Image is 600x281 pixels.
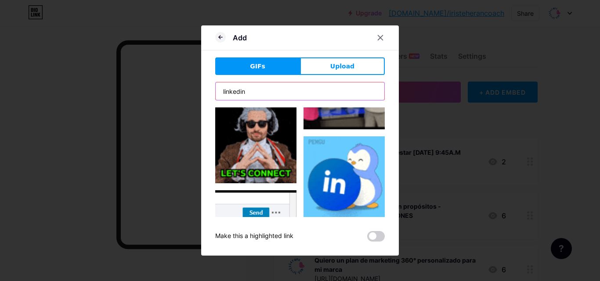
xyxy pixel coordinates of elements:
input: Search [216,82,384,100]
img: Gihpy [215,190,296,236]
button: GIFs [215,57,300,75]
img: Gihpy [215,102,296,183]
div: Add [233,32,247,43]
button: Upload [300,57,385,75]
span: Upload [330,62,354,71]
img: Gihpy [304,136,385,217]
span: GIFs [250,62,265,71]
div: Make this a highlighted link [215,231,293,242]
